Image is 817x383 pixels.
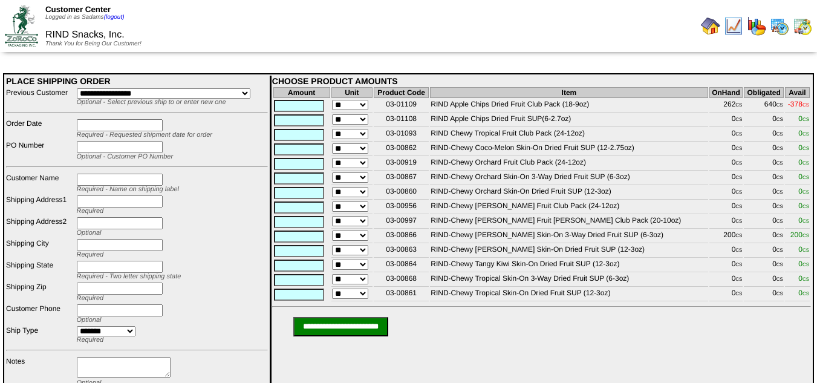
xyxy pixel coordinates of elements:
td: 03-00864 [374,259,429,272]
td: PO Number [5,140,75,161]
td: Shipping State [5,260,75,281]
td: 0 [709,244,743,258]
th: Product Code [374,87,429,98]
span: Required [77,251,104,258]
span: 0 [798,216,809,224]
a: (logout) [104,14,125,21]
span: Optional - Select previous ship to or enter new one [77,99,226,106]
span: 0 [798,289,809,297]
img: home.gif [701,16,720,36]
td: 0 [709,288,743,301]
th: Amount [273,87,330,98]
span: 0 [798,274,809,283]
span: 0 [798,245,809,254]
td: 0 [744,128,784,142]
span: CS [735,291,742,296]
span: CS [776,160,783,166]
img: calendarinout.gif [793,16,812,36]
td: 262 [709,99,743,113]
td: 03-00866 [374,230,429,243]
span: Optional - Customer PO Number [77,153,174,160]
span: CS [802,131,809,137]
span: RIND Snacks, Inc. [45,30,125,40]
td: RIND Chewy Tropical Fruit Club Pack (24-12oz) [430,128,708,142]
span: 0 [798,260,809,268]
span: -378 [788,100,809,108]
td: 0 [709,157,743,171]
span: CS [735,175,742,180]
td: 0 [709,273,743,287]
span: Required - Requested shipment date for order [77,131,212,139]
span: Thank You for Being Our Customer! [45,41,142,47]
td: 0 [709,201,743,214]
td: 0 [744,114,784,127]
td: RIND Apple Chips Dried Fruit Club Pack (18-9oz) [430,99,708,113]
td: 0 [744,230,784,243]
td: 03-00863 [374,244,429,258]
td: RIND-Chewy Orchard Skin-On 3-Way Dried Fruit SUP (6-3oz) [430,172,708,185]
span: CS [735,146,742,151]
span: CS [776,146,783,151]
th: Unit [331,87,373,98]
td: 0 [744,172,784,185]
span: CS [802,146,809,151]
span: CS [735,102,742,108]
span: 0 [798,158,809,166]
td: 03-00956 [374,201,429,214]
td: 03-00868 [374,273,429,287]
span: CS [776,262,783,267]
span: CS [776,247,783,253]
span: Logged in as Sadams [45,14,125,21]
span: CS [735,117,742,122]
span: CS [802,262,809,267]
span: CS [802,277,809,282]
img: graph.gif [747,16,766,36]
span: CS [735,233,742,238]
td: 0 [744,143,784,156]
span: CS [776,277,783,282]
span: CS [802,247,809,253]
div: PLACE SHIPPING ORDER [6,76,268,86]
span: CS [735,277,742,282]
td: 0 [744,186,784,200]
td: 03-00919 [374,157,429,171]
span: CS [802,160,809,166]
td: 0 [744,244,784,258]
span: 0 [798,187,809,195]
th: Avail [785,87,810,98]
td: 0 [709,128,743,142]
span: Customer Center [45,5,111,14]
span: CS [735,247,742,253]
td: 0 [744,201,784,214]
td: Customer Phone [5,304,75,324]
span: Required [77,336,104,344]
span: CS [735,160,742,166]
td: 0 [744,259,784,272]
td: RIND-Chewy Tropical Skin-On 3-Way Dried Fruit SUP (6-3oz) [430,273,708,287]
span: CS [802,218,809,224]
td: RIND-Chewy [PERSON_NAME] Skin-On Dried Fruit SUP (12-3oz) [430,244,708,258]
td: 0 [709,143,743,156]
span: CS [735,262,742,267]
td: 640 [744,99,784,113]
span: CS [802,117,809,122]
td: 0 [709,215,743,229]
td: 0 [709,172,743,185]
span: 200 [790,231,809,239]
td: Shipping City [5,238,75,259]
span: CS [776,117,783,122]
span: CS [802,189,809,195]
th: OnHand [709,87,743,98]
span: CS [735,204,742,209]
span: Required - Two letter shipping state [77,273,181,280]
td: 0 [744,288,784,301]
span: CS [776,218,783,224]
td: RIND-Chewy [PERSON_NAME] Skin-On 3-Way Dried Fruit SUP (6-3oz) [430,230,708,243]
div: CHOOSE PRODUCT AMOUNTS [272,76,811,86]
td: 03-01108 [374,114,429,127]
span: Required [77,208,104,215]
td: RIND-Chewy Tropical Skin-On Dried Fruit SUP (12-3oz) [430,288,708,301]
span: CS [735,218,742,224]
td: RIND-Chewy Tangy Kiwi Skin-On Dried Fruit SUP (12-3oz) [430,259,708,272]
span: CS [802,175,809,180]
